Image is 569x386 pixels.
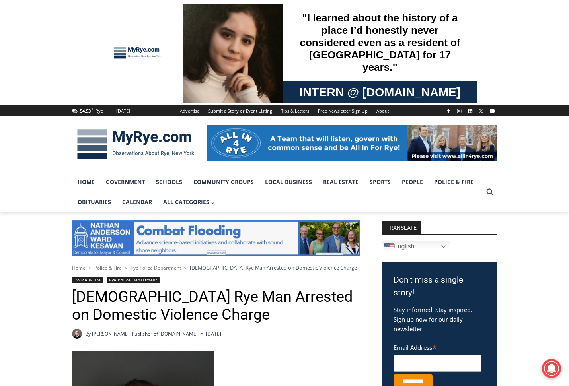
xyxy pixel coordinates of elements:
a: Community Groups [188,172,259,192]
a: Real Estate [318,172,364,192]
img: en [384,242,394,252]
a: Schools [150,172,188,192]
a: Police & Fire [94,264,122,271]
a: Obituaries [72,192,117,212]
nav: Primary Navigation [72,172,483,212]
a: People [396,172,429,192]
img: All in for Rye [207,125,497,161]
div: Rye [95,107,103,114]
p: Stay informed. Stay inspired. Sign up now for our daily newsletter. [394,305,485,334]
a: Police & Fire [72,277,103,283]
a: Police & Fire [429,172,479,192]
a: Tips & Letters [277,105,314,116]
span: 54.93 [80,108,91,114]
a: Free Newsletter Sign Up [314,105,372,116]
img: MyRye.com [72,124,199,165]
span: Intern @ [DOMAIN_NAME] [208,79,369,97]
span: F [92,107,94,111]
h1: [DEMOGRAPHIC_DATA] Rye Man Arrested on Domestic Violence Charge [72,288,360,324]
a: Facebook [444,106,453,116]
label: Email Address [394,339,481,354]
time: [DATE] [206,330,221,338]
a: Submit a Story or Event Listing [204,105,277,116]
span: [DEMOGRAPHIC_DATA] Rye Man Arrested on Domestic Violence Charge [190,264,357,271]
a: Calendar [117,192,158,212]
a: Sports [364,172,396,192]
a: Local Business [259,172,318,192]
a: Linkedin [466,106,475,116]
a: YouTube [487,106,497,116]
span: > [184,265,187,271]
nav: Secondary Navigation [175,105,394,116]
button: View Search Form [483,185,497,199]
a: Instagram [454,106,464,116]
a: Home [72,264,86,271]
a: X [476,106,486,116]
a: Author image [72,329,82,339]
a: Rye Police Department [107,277,160,283]
a: Government [100,172,150,192]
span: By [85,330,91,338]
a: Advertise [175,105,204,116]
span: > [125,265,127,271]
div: [DATE] [116,107,130,114]
a: Home [72,172,100,192]
nav: Breadcrumbs [72,264,360,272]
a: About [372,105,394,116]
a: English [382,241,450,253]
strong: TRANSLATE [382,221,421,234]
a: Rye Police Department [131,264,181,271]
h3: Don't miss a single story! [394,274,485,299]
div: "I learned about the history of a place I’d honestly never considered even as a resident of [GEOG... [201,0,376,77]
a: [PERSON_NAME], Publisher of [DOMAIN_NAME] [92,330,198,337]
span: > [89,265,91,271]
a: Intern @ [DOMAIN_NAME] [191,77,386,99]
button: Child menu of All Categories [158,192,220,212]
